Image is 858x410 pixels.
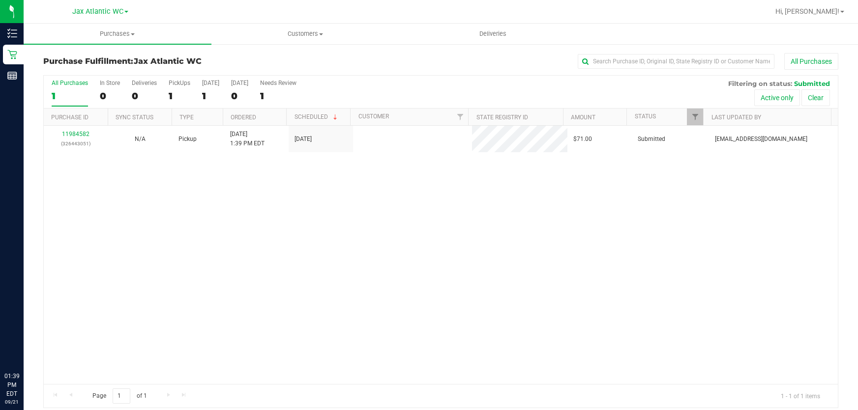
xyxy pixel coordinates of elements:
[773,388,828,403] span: 1 - 1 of 1 items
[116,114,153,121] a: Sync Status
[52,80,88,86] div: All Purchases
[212,29,399,38] span: Customers
[52,90,88,102] div: 1
[134,56,202,66] span: Jax Atlantic WC
[775,7,839,15] span: Hi, [PERSON_NAME]!
[50,139,102,148] p: (326443051)
[211,24,399,44] a: Customers
[7,71,17,81] inline-svg: Reports
[687,109,703,125] a: Filter
[43,57,308,66] h3: Purchase Fulfillment:
[230,130,265,148] span: [DATE] 1:39 PM EDT
[728,80,792,87] span: Filtering on status:
[7,28,17,38] inline-svg: Inventory
[84,388,155,404] span: Page of 1
[476,114,528,121] a: State Registry ID
[169,80,190,86] div: PickUps
[573,135,592,144] span: $71.00
[72,7,123,16] span: Jax Atlantic WC
[578,54,774,69] input: Search Purchase ID, Original ID, State Registry ID or Customer Name...
[4,398,19,406] p: 09/21
[231,80,248,86] div: [DATE]
[135,135,146,144] button: N/A
[135,136,146,142] span: Not Applicable
[231,114,256,121] a: Ordered
[794,80,830,87] span: Submitted
[260,90,296,102] div: 1
[202,80,219,86] div: [DATE]
[358,113,389,120] a: Customer
[132,90,157,102] div: 0
[4,372,19,398] p: 01:39 PM EDT
[295,113,339,120] a: Scheduled
[100,80,120,86] div: In Store
[113,388,130,404] input: 1
[51,114,89,121] a: Purchase ID
[169,90,190,102] div: 1
[100,90,120,102] div: 0
[202,90,219,102] div: 1
[132,80,157,86] div: Deliveries
[24,29,211,38] span: Purchases
[24,24,211,44] a: Purchases
[635,113,656,120] a: Status
[571,114,595,121] a: Amount
[784,53,838,70] button: All Purchases
[466,29,520,38] span: Deliveries
[711,114,761,121] a: Last Updated By
[10,331,39,361] iframe: Resource center
[178,135,197,144] span: Pickup
[399,24,587,44] a: Deliveries
[7,50,17,59] inline-svg: Retail
[452,109,468,125] a: Filter
[231,90,248,102] div: 0
[754,89,800,106] button: Active only
[62,131,89,137] a: 11984582
[638,135,665,144] span: Submitted
[260,80,296,86] div: Needs Review
[295,135,312,144] span: [DATE]
[179,114,194,121] a: Type
[715,135,807,144] span: [EMAIL_ADDRESS][DOMAIN_NAME]
[801,89,830,106] button: Clear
